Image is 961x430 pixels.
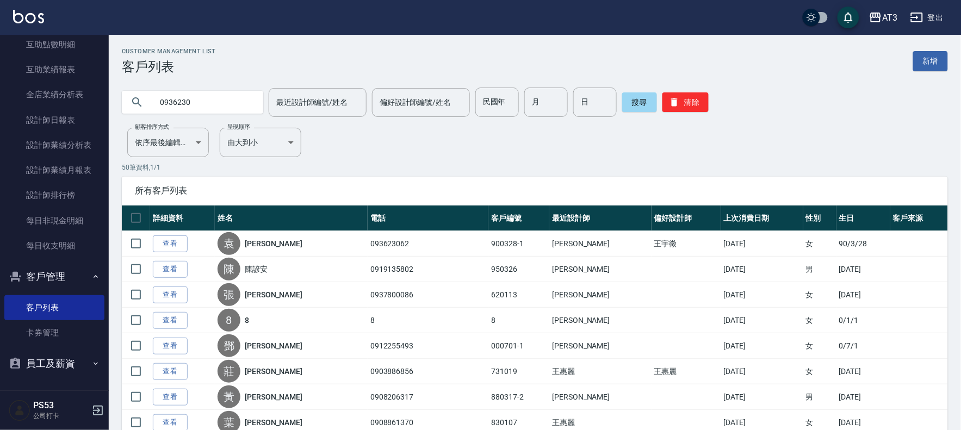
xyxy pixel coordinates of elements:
a: [PERSON_NAME] [245,289,302,300]
td: 王惠麗 [652,359,721,384]
p: 50 筆資料, 1 / 1 [122,163,948,172]
div: 莊 [218,360,240,383]
img: Person [9,400,30,421]
td: 女 [803,231,836,257]
a: 全店業績分析表 [4,82,104,107]
td: 880317-2 [488,384,549,410]
td: [DATE] [721,308,803,333]
a: [PERSON_NAME] [245,391,302,402]
td: [DATE] [836,282,890,308]
td: 90/3/28 [836,231,890,257]
a: 查看 [153,286,188,303]
td: 女 [803,282,836,308]
h5: PS53 [33,400,89,411]
th: 上次消費日期 [721,205,803,231]
a: [PERSON_NAME] [245,340,302,351]
a: 查看 [153,261,188,278]
td: [DATE] [721,282,803,308]
a: 每日收支明細 [4,233,104,258]
th: 客戶來源 [890,205,948,231]
div: 陳 [218,258,240,281]
td: 731019 [488,359,549,384]
td: [PERSON_NAME] [549,257,651,282]
button: AT3 [865,7,902,29]
a: [PERSON_NAME] [245,366,302,377]
button: save [838,7,859,28]
td: [PERSON_NAME] [549,282,651,308]
div: 由大到小 [220,128,301,157]
a: 客戶列表 [4,295,104,320]
a: 設計師日報表 [4,108,104,133]
div: 袁 [218,232,240,255]
td: [DATE] [836,359,890,384]
h2: Customer Management List [122,48,216,55]
td: 093623062 [368,231,488,257]
a: 查看 [153,312,188,329]
td: 8 [368,308,488,333]
button: 搜尋 [622,92,657,112]
button: 員工及薪資 [4,350,104,378]
div: 8 [218,309,240,332]
th: 詳細資料 [150,205,215,231]
td: [PERSON_NAME] [549,384,651,410]
div: 張 [218,283,240,306]
td: [DATE] [721,257,803,282]
td: [DATE] [721,231,803,257]
h3: 客戶列表 [122,59,216,74]
div: 黃 [218,385,240,408]
button: 清除 [662,92,709,112]
a: 查看 [153,363,188,380]
td: [PERSON_NAME] [549,308,651,333]
a: 互助點數明細 [4,32,104,57]
td: 620113 [488,282,549,308]
th: 電話 [368,205,488,231]
a: 設計師業績分析表 [4,133,104,158]
div: 依序最後編輯時間 [127,128,209,157]
a: 每日非現金明細 [4,208,104,233]
th: 生日 [836,205,890,231]
th: 偏好設計師 [652,205,721,231]
a: 查看 [153,338,188,354]
a: 陳諺安 [245,264,268,275]
td: 女 [803,333,836,359]
td: 0919135802 [368,257,488,282]
td: 0912255493 [368,333,488,359]
td: 900328-1 [488,231,549,257]
a: 卡券管理 [4,320,104,345]
td: [PERSON_NAME] [549,231,651,257]
td: 王惠麗 [549,359,651,384]
td: 8 [488,308,549,333]
input: 搜尋關鍵字 [152,88,255,117]
p: 公司打卡 [33,411,89,421]
button: 客戶管理 [4,263,104,291]
td: 0/1/1 [836,308,890,333]
a: [PERSON_NAME] [245,238,302,249]
td: 0908206317 [368,384,488,410]
a: 查看 [153,235,188,252]
td: [DATE] [721,359,803,384]
td: [PERSON_NAME] [549,333,651,359]
td: [DATE] [836,257,890,282]
a: 新增 [913,51,948,71]
td: [DATE] [721,384,803,410]
a: 設計師排行榜 [4,183,104,208]
a: [PERSON_NAME] [245,417,302,428]
th: 最近設計師 [549,205,651,231]
td: [DATE] [721,333,803,359]
td: 女 [803,359,836,384]
td: 王宇徵 [652,231,721,257]
td: 女 [803,308,836,333]
td: 0937800086 [368,282,488,308]
div: AT3 [882,11,897,24]
td: 男 [803,384,836,410]
div: 鄧 [218,334,240,357]
td: 000701-1 [488,333,549,359]
th: 性別 [803,205,836,231]
a: 查看 [153,389,188,406]
td: [DATE] [836,384,890,410]
img: Logo [13,10,44,23]
th: 姓名 [215,205,368,231]
td: 0903886856 [368,359,488,384]
span: 所有客戶列表 [135,185,935,196]
button: 登出 [906,8,948,28]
